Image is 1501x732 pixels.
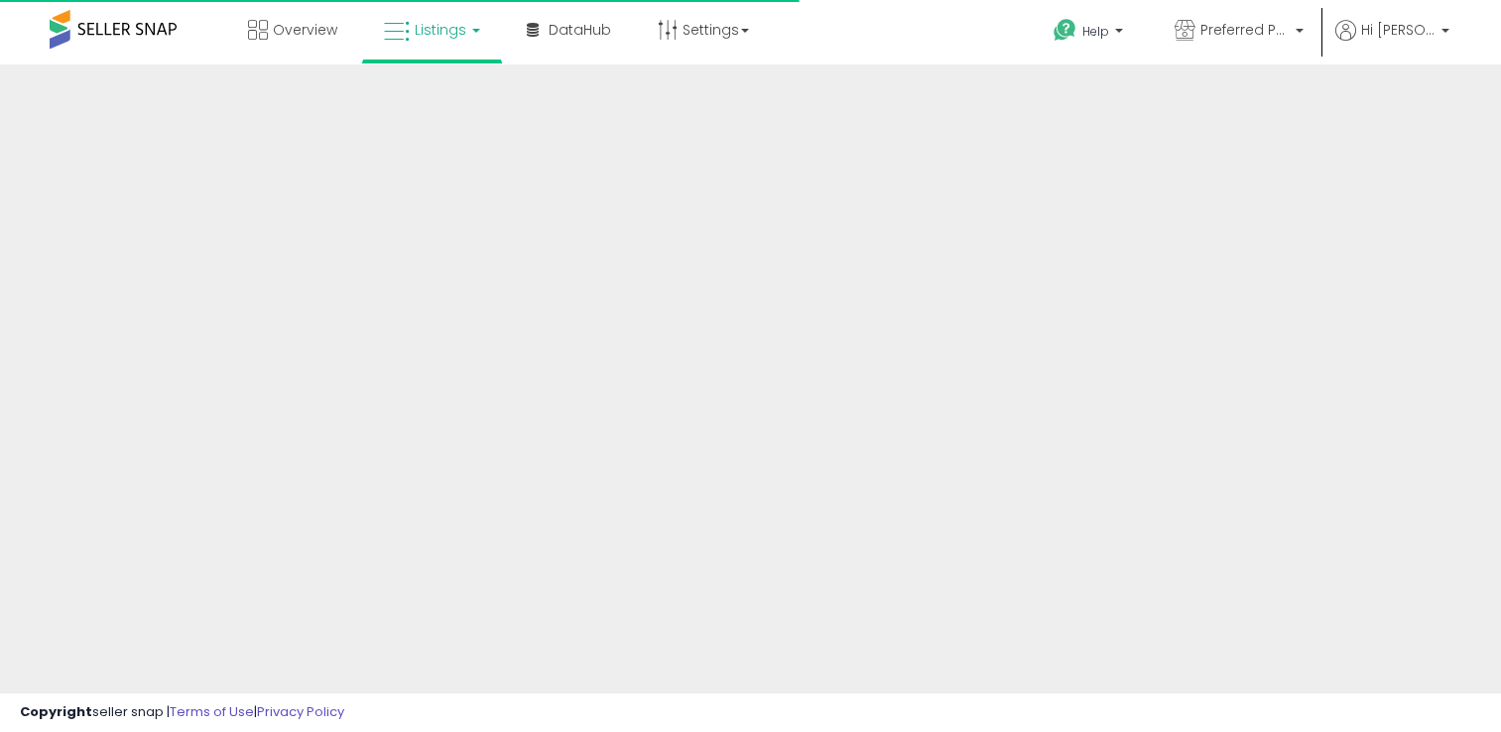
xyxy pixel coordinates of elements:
span: DataHub [549,20,611,40]
a: Terms of Use [170,702,254,721]
a: Privacy Policy [257,702,344,721]
span: Preferred Pharmacy Plus [1200,20,1290,40]
span: Overview [273,20,337,40]
div: seller snap | | [20,703,344,722]
span: Listings [415,20,466,40]
span: Hi [PERSON_NAME] [1361,20,1436,40]
span: Help [1082,23,1109,40]
i: Get Help [1053,18,1077,43]
a: Hi [PERSON_NAME] [1335,20,1449,64]
a: Help [1038,3,1143,64]
strong: Copyright [20,702,92,721]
